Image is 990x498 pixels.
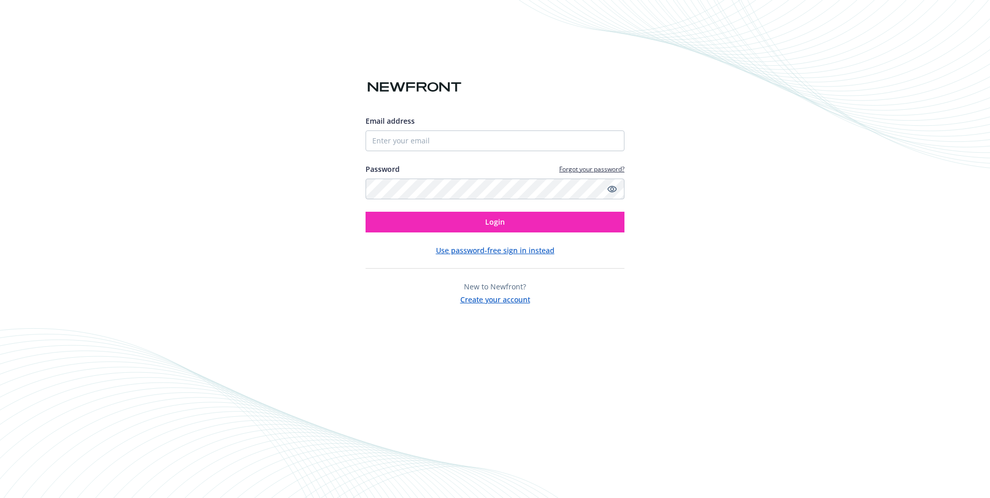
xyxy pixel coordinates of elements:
[366,78,463,96] img: Newfront logo
[485,217,505,227] span: Login
[436,245,555,256] button: Use password-free sign in instead
[559,165,624,173] a: Forgot your password?
[366,130,624,151] input: Enter your email
[464,282,526,291] span: New to Newfront?
[366,179,624,199] input: Enter your password
[606,183,618,195] a: Show password
[366,116,415,126] span: Email address
[460,292,530,305] button: Create your account
[366,212,624,232] button: Login
[366,164,400,174] label: Password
